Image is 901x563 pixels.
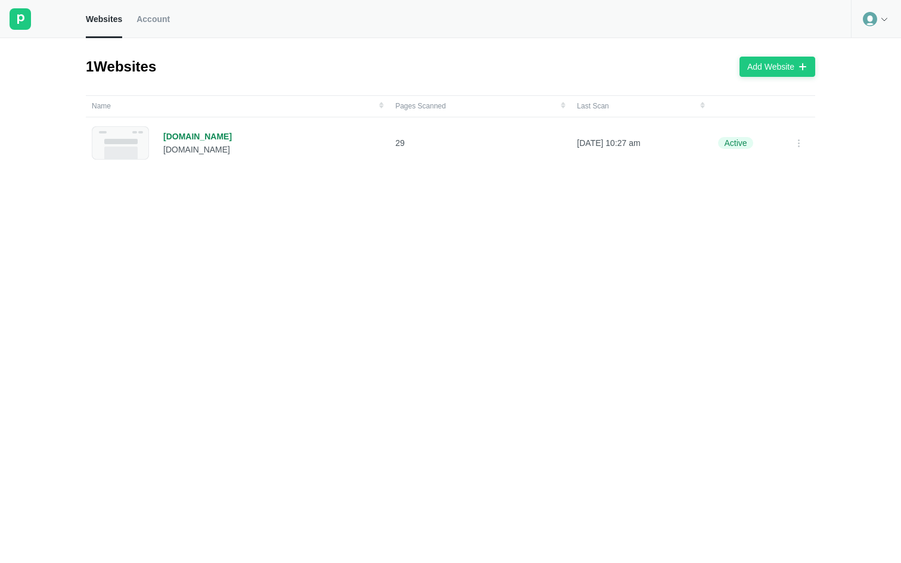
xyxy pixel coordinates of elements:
span: Websites [86,14,122,24]
div: [DOMAIN_NAME] [163,144,232,155]
button: Add Website [740,57,815,77]
td: Name [86,95,389,117]
p: 29 [395,138,565,148]
p: [DATE] 10:27 am [577,138,704,148]
div: Active [718,137,753,149]
td: Last Scan [571,95,710,117]
div: [DOMAIN_NAME] [163,131,232,142]
div: 1 Websites [86,57,156,76]
span: Account [136,14,170,24]
td: Pages Scanned [389,95,571,117]
div: Add Website [747,61,794,72]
